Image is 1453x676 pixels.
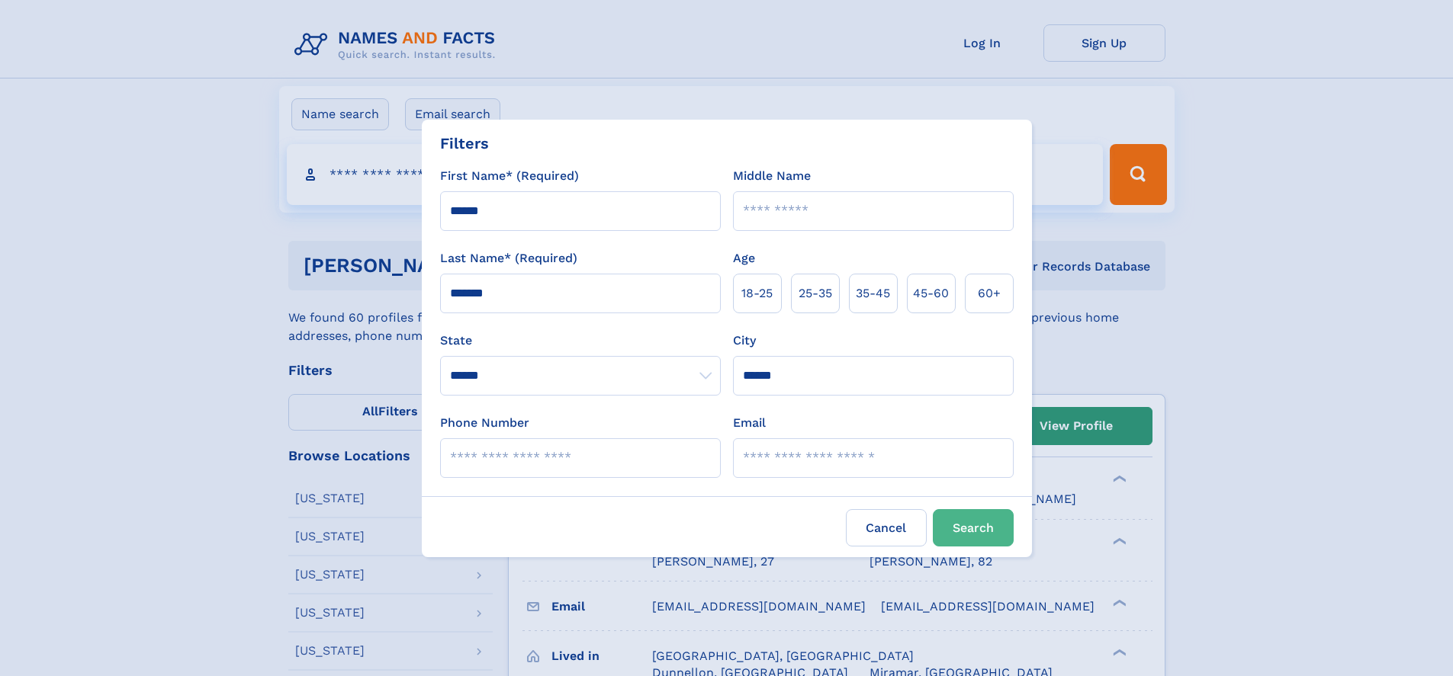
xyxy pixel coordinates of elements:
[978,284,1001,303] span: 60+
[440,332,721,350] label: State
[440,167,579,185] label: First Name* (Required)
[933,509,1014,546] button: Search
[741,284,773,303] span: 18‑25
[733,249,755,268] label: Age
[913,284,949,303] span: 45‑60
[733,167,811,185] label: Middle Name
[846,509,927,546] label: Cancel
[856,284,890,303] span: 35‑45
[733,414,766,432] label: Email
[440,414,529,432] label: Phone Number
[733,332,756,350] label: City
[440,249,577,268] label: Last Name* (Required)
[799,284,832,303] span: 25‑35
[440,132,489,155] div: Filters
